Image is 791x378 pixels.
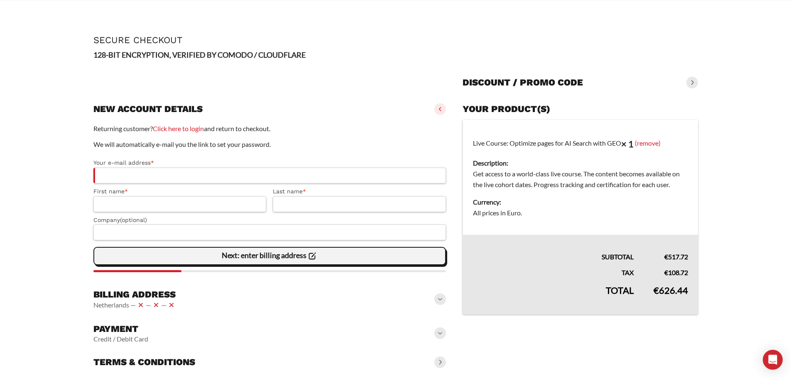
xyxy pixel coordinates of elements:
[93,323,148,335] h3: Payment
[153,124,204,132] a: Click here to login
[93,139,446,150] p: We will automatically e-mail you the link to set your password.
[93,35,698,45] h1: Secure Checkout
[93,356,195,368] h3: Terms & conditions
[93,215,446,225] label: Company
[273,187,446,196] label: Last name
[93,289,176,300] h3: Billing address
[763,350,783,370] div: Open Intercom Messenger
[664,253,668,261] span: €
[473,207,688,218] dd: All prices in Euro.
[93,50,306,59] strong: 128-BIT ENCRYPTION, VERIFIED BY COMODO / CLOUDFLARE
[93,123,446,134] p: Returning customer? and return to checkout.
[463,262,644,278] th: Tax
[463,77,583,88] h3: Discount / promo code
[635,139,661,146] a: (remove)
[93,300,176,310] vaadin-horizontal-layout: Netherlands — — —
[93,247,446,265] vaadin-button: Next: enter billing address
[93,335,148,343] vaadin-horizontal-layout: Credit / Debit Card
[664,268,688,276] bdi: 108.72
[93,158,446,168] label: Your e-mail address
[463,278,644,315] th: Total
[664,268,668,276] span: €
[654,285,659,296] span: €
[654,285,688,296] bdi: 626.44
[120,217,147,223] span: (optional)
[463,120,698,235] td: Live Course: Optimize pages for AI Search with GEO
[463,235,644,262] th: Subtotal
[664,253,688,261] bdi: 517.72
[473,197,688,207] dt: Currency:
[93,187,267,196] label: First name
[621,138,634,149] strong: × 1
[473,158,688,168] dt: Description:
[473,168,688,190] dd: Get access to a world-class live course. The content becomes available on the live cohort dates. ...
[93,103,203,115] h3: New account details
